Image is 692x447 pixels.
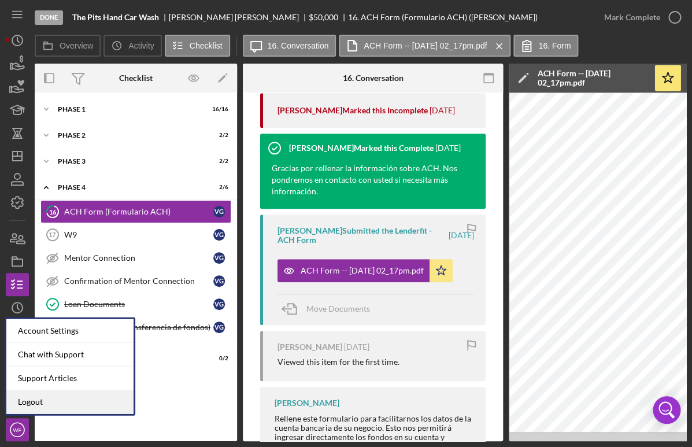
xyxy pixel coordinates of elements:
[49,231,55,238] tspan: 17
[275,398,339,408] div: [PERSON_NAME]
[35,35,101,57] button: Overview
[604,6,660,29] div: Mark Complete
[343,73,404,83] div: 16. Conversation
[40,316,231,339] a: Transfer Funds (Transferencia de fondos)VG
[277,294,382,323] button: Move Documents
[58,184,199,191] div: Phase 4
[449,231,474,240] time: 2023-09-07 18:17
[6,390,134,414] a: Logout
[213,252,225,264] div: V G
[208,158,228,165] div: 2 / 2
[208,106,228,113] div: 16 / 16
[272,162,462,197] div: Gracias por rellenar la información sobre ACH. Nos pondremos en contacto con usted si necesita má...
[6,367,134,390] a: Support Articles
[40,246,231,269] a: Mentor ConnectionVG
[513,35,578,57] button: 16. Form
[58,158,199,165] div: Phase 3
[40,223,231,246] a: 17W9VG
[64,300,213,309] div: Loan Documents
[653,396,680,424] div: Open Intercom Messenger
[208,184,228,191] div: 2 / 6
[213,298,225,310] div: V G
[6,418,29,441] button: WF
[430,106,455,115] time: 2023-11-17 22:28
[277,226,447,245] div: [PERSON_NAME] Submitted the Lenderfit - ACH Form
[309,13,338,22] div: $50,000
[40,293,231,316] a: Loan DocumentsVG
[64,253,213,263] div: Mentor Connection
[169,13,309,22] div: [PERSON_NAME] [PERSON_NAME]
[119,73,153,83] div: Checklist
[364,41,487,50] label: ACH Form -- [DATE] 02_17pm.pdf
[213,322,225,333] div: V G
[6,343,134,367] div: Chat with Support
[277,259,453,282] button: ACH Form -- [DATE] 02_17pm.pdf
[538,69,647,87] div: ACH Form -- [DATE] 02_17pm.pdf
[268,41,329,50] label: 16. Conversation
[103,35,161,57] button: Activity
[208,355,228,362] div: 0 / 2
[49,208,57,215] tspan: 16
[347,13,537,22] div: 16. ACH Form (Formulario ACH) ([PERSON_NAME])
[6,319,134,343] div: Account Settings
[277,357,399,367] div: Viewed this item for the first time.
[301,266,424,275] div: ACH Form -- [DATE] 02_17pm.pdf
[213,275,225,287] div: V G
[344,342,369,352] time: 2023-09-07 18:04
[435,143,461,153] time: 2023-09-08 14:10
[64,323,213,332] div: Transfer Funds (Transferencia de fondos)
[339,35,510,57] button: ACH Form -- [DATE] 02_17pm.pdf
[13,427,22,433] text: WF
[243,35,336,57] button: 16. Conversation
[593,6,686,29] button: Mark Complete
[306,304,370,313] span: Move Documents
[58,132,199,139] div: Phase 2
[40,200,231,223] a: 16ACH Form (Formulario ACH)VG
[35,10,63,25] div: Done
[60,41,93,50] label: Overview
[64,276,213,286] div: Confirmation of Mentor Connection
[64,230,213,239] div: W9
[538,41,571,50] label: 16. Form
[72,13,159,22] b: The Pits Hand Car Wash
[58,106,199,113] div: Phase 1
[128,41,154,50] label: Activity
[289,143,434,153] div: [PERSON_NAME] Marked this Complete
[213,229,225,241] div: V G
[165,35,230,57] button: Checklist
[277,106,428,115] div: [PERSON_NAME] Marked this Incomplete
[40,269,231,293] a: Confirmation of Mentor ConnectionVG
[64,207,213,216] div: ACH Form (Formulario ACH)
[213,206,225,217] div: V G
[277,342,342,352] div: [PERSON_NAME]
[208,132,228,139] div: 2 / 2
[190,41,223,50] label: Checklist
